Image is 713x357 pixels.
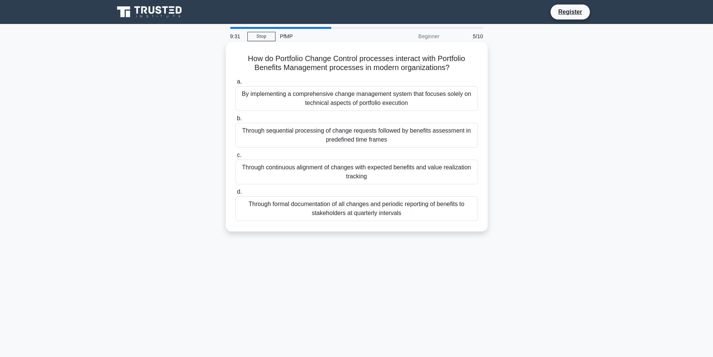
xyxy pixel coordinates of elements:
div: 9:31 [226,29,247,44]
div: Through sequential processing of change requests followed by benefits assessment in predefined ti... [235,123,478,148]
div: PfMP [275,29,378,44]
span: d. [237,188,242,195]
span: a. [237,78,242,85]
h5: How do Portfolio Change Control processes interact with Portfolio Benefits Management processes i... [235,54,479,73]
a: Stop [247,32,275,41]
div: 5/10 [444,29,488,44]
span: c. [237,152,241,158]
a: Register [554,7,586,16]
div: Beginner [378,29,444,44]
div: Through continuous alignment of changes with expected benefits and value realization tracking [235,160,478,184]
div: Through formal documentation of all changes and periodic reporting of benefits to stakeholders at... [235,196,478,221]
div: By implementing a comprehensive change management system that focuses solely on technical aspects... [235,86,478,111]
span: b. [237,115,242,121]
